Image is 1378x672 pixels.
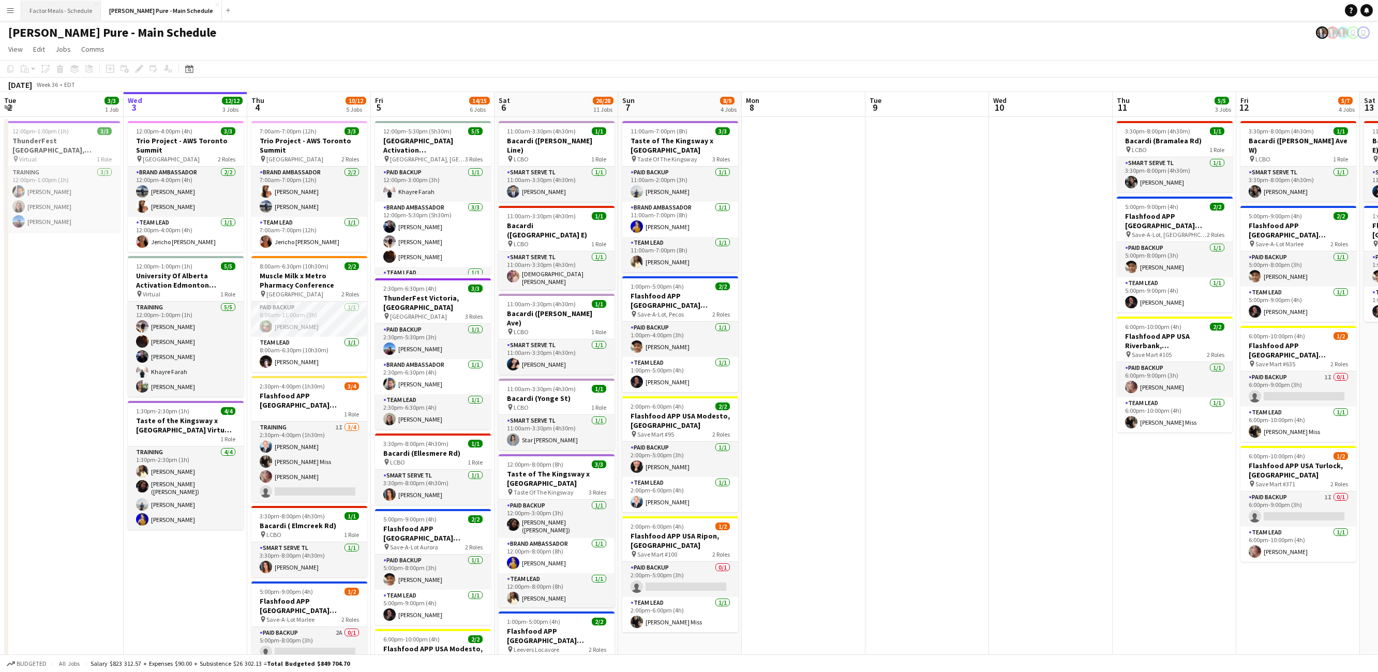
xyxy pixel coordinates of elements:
[514,155,529,163] span: LCBO
[251,627,367,662] app-card-role: Paid Backup2A0/15:00pm-8:00pm (3h)
[870,96,881,105] span: Tue
[468,285,483,292] span: 3/3
[622,411,738,430] h3: Flashfood APP USA Modesto, [GEOGRAPHIC_DATA]
[499,251,615,290] app-card-role: Smart Serve TL1/111:00am-3:30pm (4h30m)[DEMOGRAPHIC_DATA][PERSON_NAME]
[1117,212,1233,230] h3: Flashfood APP [GEOGRAPHIC_DATA] [GEOGRAPHIC_DATA], [GEOGRAPHIC_DATA]
[136,407,189,415] span: 1:30pm-2:30pm (1h)
[383,515,437,523] span: 5:00pm-9:00pm (4h)
[592,127,606,135] span: 1/1
[465,543,483,551] span: 2 Roles
[375,524,491,543] h3: Flashfood APP [GEOGRAPHIC_DATA] [GEOGRAPHIC_DATA], [GEOGRAPHIC_DATA]
[1334,452,1348,460] span: 1/2
[592,212,606,220] span: 1/1
[499,294,615,375] div: 11:00am-3:30pm (4h30m)1/1Bacardi ([PERSON_NAME] Ave) LCBO1 RoleSmart Serve TL1/111:00am-3:30pm (4...
[251,391,367,410] h3: Flashfood APP [GEOGRAPHIC_DATA] Modesto Training
[251,167,367,217] app-card-role: Brand Ambassador2/27:00am-7:00pm (12h)[PERSON_NAME][PERSON_NAME]
[375,590,491,625] app-card-role: Team Lead1/15:00pm-9:00pm (4h)[PERSON_NAME]
[375,509,491,625] div: 5:00pm-9:00pm (4h)2/2Flashfood APP [GEOGRAPHIC_DATA] [GEOGRAPHIC_DATA], [GEOGRAPHIC_DATA] Save-A-...
[344,588,359,595] span: 1/2
[33,44,45,54] span: Edit
[1117,362,1233,397] app-card-role: Paid Backup1/16:00pm-9:00pm (3h)[PERSON_NAME]
[64,81,75,88] div: EDT
[465,155,483,163] span: 3 Roles
[499,121,615,202] app-job-card: 11:00am-3:30pm (4h30m)1/1Bacardi ([PERSON_NAME] Line) LCBO1 RoleSmart Serve TL1/111:00am-3:30pm (...
[637,550,677,558] span: Save Mart #100
[29,42,49,56] a: Edit
[499,309,615,327] h3: Bacardi ([PERSON_NAME] Ave)
[260,588,313,595] span: 5:00pm-9:00pm (4h)
[622,96,635,105] span: Sun
[251,376,367,502] app-job-card: 2:30pm-4:00pm (1h30m)3/4Flashfood APP [GEOGRAPHIC_DATA] Modesto Training1 RoleTraining1I3/42:30pm...
[720,97,735,104] span: 8/9
[499,573,615,608] app-card-role: Team Lead1/112:00pm-8:00pm (8h)[PERSON_NAME]
[136,127,192,135] span: 12:00pm-4:00pm (4h)
[128,121,244,252] div: 12:00pm-4:00pm (4h)3/3Trio Project - AWS Toronto Summit [GEOGRAPHIC_DATA]2 RolesBrand Ambassador2...
[1240,287,1356,322] app-card-role: Team Lead1/15:00pm-9:00pm (4h)[PERSON_NAME]
[746,96,759,105] span: Mon
[51,42,75,56] a: Jobs
[375,121,491,274] div: 12:00pm-5:30pm (5h30m)5/5[GEOGRAPHIC_DATA] Activation [GEOGRAPHIC_DATA] [GEOGRAPHIC_DATA], [GEOGR...
[1240,206,1356,322] div: 5:00pm-9:00pm (4h)2/2Flashfood APP [GEOGRAPHIC_DATA] [GEOGRAPHIC_DATA], [GEOGRAPHIC_DATA] Save-A-...
[344,382,359,390] span: 3/4
[622,562,738,597] app-card-role: Paid Backup0/12:00pm-5:00pm (3h)
[128,401,244,530] div: 1:30pm-2:30pm (1h)4/4Taste of the Kingsway x [GEOGRAPHIC_DATA] Virtual Training1 RoleTraining4/41...
[1125,203,1178,211] span: 5:00pm-9:00pm (4h)
[631,522,684,530] span: 2:00pm-6:00pm (4h)
[5,658,48,669] button: Budgeted
[221,407,235,415] span: 4/4
[1240,167,1356,202] app-card-role: Smart Serve TL1/13:30pm-8:00pm (4h30m)[PERSON_NAME]
[1316,26,1328,39] app-user-avatar: Ashleigh Rains
[1117,317,1233,432] app-job-card: 6:00pm-10:00pm (4h)2/2Flashfood APP USA Riverbank, [GEOGRAPHIC_DATA] Save Mart #1052 RolesPaid Ba...
[375,470,491,505] app-card-role: Smart Serve TL1/13:30pm-8:00pm (4h30m)[PERSON_NAME]
[499,136,615,155] h3: Bacardi ([PERSON_NAME] Line)
[251,506,367,577] app-job-card: 3:30pm-8:00pm (4h30m)1/1Bacardi ( Elmcreek Rd) LCBO1 RoleSmart Serve TL1/13:30pm-8:00pm (4h30m)[P...
[1240,96,1249,105] span: Fri
[251,302,367,337] app-card-role: Paid Backup1/18:00am-11:00am (3h)[PERSON_NAME]
[1125,127,1190,135] span: 3:30pm-8:00pm (4h30m)
[222,97,243,104] span: 12/12
[1117,121,1233,192] app-job-card: 3:30pm-8:00pm (4h30m)1/1Bacardi (Bramalea Rd) LCBO1 RoleSmart Serve TL1/13:30pm-8:00pm (4h30m)[PE...
[375,278,491,429] div: 2:30pm-6:30pm (4h)3/3ThunderFest Victoria, [GEOGRAPHIC_DATA] [GEOGRAPHIC_DATA]3 RolesPaid Backup1...
[1117,96,1130,105] span: Thu
[4,121,120,232] app-job-card: 12:00pm-1:00pm (1h)3/3ThunderFest [GEOGRAPHIC_DATA], [GEOGRAPHIC_DATA] Training Virtual1 RoleTrai...
[1215,97,1229,104] span: 5/5
[589,488,606,496] span: 3 Roles
[631,402,684,410] span: 2:00pm-6:00pm (4h)
[344,512,359,520] span: 1/1
[622,396,738,512] div: 2:00pm-6:00pm (4h)2/2Flashfood APP USA Modesto, [GEOGRAPHIC_DATA] Save Mart #952 RolesPaid Backup...
[499,415,615,450] app-card-role: Smart Serve TL1/111:00am-3:30pm (4h30m)Star [PERSON_NAME]
[1364,96,1375,105] span: Sat
[136,262,192,270] span: 12:00pm-1:00pm (1h)
[375,293,491,312] h3: ThunderFest Victoria, [GEOGRAPHIC_DATA]
[622,237,738,272] app-card-role: Team Lead1/111:00am-7:00pm (8h)[PERSON_NAME]
[715,127,730,135] span: 3/3
[218,155,235,163] span: 2 Roles
[344,262,359,270] span: 2/2
[390,312,447,320] span: [GEOGRAPHIC_DATA]
[1240,121,1356,202] app-job-card: 3:30pm-8:00pm (4h30m)1/1Bacardi ([PERSON_NAME] Ave W) LCBO1 RoleSmart Serve TL1/13:30pm-8:00pm (4...
[260,262,328,270] span: 8:00am-6:30pm (10h30m)
[251,256,367,372] div: 8:00am-6:30pm (10h30m)2/2Muscle Milk x Metro Pharmacy Conference [GEOGRAPHIC_DATA]2 RolesPaid Bac...
[592,385,606,393] span: 1/1
[97,127,112,135] span: 3/3
[499,538,615,573] app-card-role: Brand Ambassador1/112:00pm-8:00pm (8h)[PERSON_NAME]
[622,276,738,392] div: 1:00pm-5:00pm (4h)2/2Flashfood APP [GEOGRAPHIC_DATA] [GEOGRAPHIC_DATA], [GEOGRAPHIC_DATA] Save-A-...
[622,121,738,272] div: 11:00am-7:00pm (8h)3/3Taste of The Kingsway x [GEOGRAPHIC_DATA] Taste Of The Kingsway3 RolesPaid ...
[1334,212,1348,220] span: 2/2
[390,458,405,466] span: LCBO
[591,328,606,336] span: 1 Role
[266,290,323,298] span: [GEOGRAPHIC_DATA]
[260,127,317,135] span: 7:00am-7:00pm (12h)
[637,155,697,163] span: Taste Of The Kingsway
[1210,127,1224,135] span: 1/1
[499,339,615,375] app-card-role: Smart Serve TL1/111:00am-3:30pm (4h30m)[PERSON_NAME]
[220,435,235,443] span: 1 Role
[128,167,244,217] app-card-role: Brand Ambassador2/212:00pm-4:00pm (4h)[PERSON_NAME][PERSON_NAME]
[1210,203,1224,211] span: 2/2
[128,136,244,155] h3: Trio Project - AWS Toronto Summit
[1333,155,1348,163] span: 1 Role
[1240,326,1356,442] app-job-card: 6:00pm-10:00pm (4h)1/2Flashfood APP [GEOGRAPHIC_DATA] [GEOGRAPHIC_DATA], [GEOGRAPHIC_DATA] Save M...
[469,97,490,104] span: 14/15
